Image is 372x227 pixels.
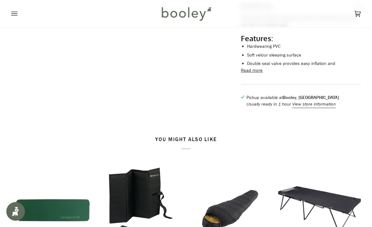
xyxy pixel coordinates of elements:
h2: You might also like [11,136,361,149]
li: Soft velour sleeping surface [247,52,361,59]
strong: Booley, [GEOGRAPHIC_DATA] [283,95,339,101]
p: Pickup available at [246,94,339,101]
button: Read more [241,67,263,74]
h2: Features: [241,34,361,43]
iframe: Button to open loyalty program pop-up [6,202,25,221]
button: View store information [292,101,336,108]
p: Usually ready in 1 hour [246,101,339,108]
li: Hardwearing PVC [247,43,361,50]
li: Double seal valve provides easy inflation and [247,60,361,67]
img: Booley [159,5,213,23]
